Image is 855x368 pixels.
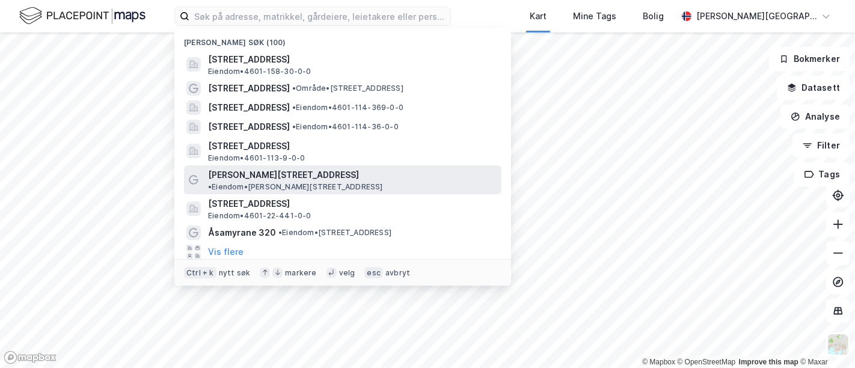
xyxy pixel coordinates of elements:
[208,81,290,96] span: [STREET_ADDRESS]
[696,9,817,23] div: [PERSON_NAME][GEOGRAPHIC_DATA]
[219,268,251,277] div: nytt søk
[292,122,296,131] span: •
[208,67,311,76] span: Eiendom • 4601-158-30-0-0
[208,225,276,240] span: Åsamyrane 320
[292,103,296,112] span: •
[573,9,616,23] div: Mine Tags
[208,153,305,163] span: Eiendom • 4601-113-9-0-0
[208,182,383,192] span: Eiendom • [PERSON_NAME][STREET_ADDRESS]
[285,268,316,277] div: markere
[208,120,290,134] span: [STREET_ADDRESS]
[292,103,403,112] span: Eiendom • 4601-114-369-0-0
[184,266,216,278] div: Ctrl + k
[208,100,290,115] span: [STREET_ADDRESS]
[385,268,410,277] div: avbryt
[278,228,282,237] span: •
[208,168,359,182] span: [PERSON_NAME][STREET_ADDRESS]
[530,9,547,23] div: Kart
[4,351,57,364] a: Mapbox homepage
[364,266,383,278] div: esc
[794,162,850,186] button: Tags
[777,76,850,100] button: Datasett
[208,197,497,211] span: [STREET_ADDRESS]
[278,228,391,238] span: Eiendom • [STREET_ADDRESS]
[292,84,296,93] span: •
[19,5,146,26] img: logo.f888ab2527a4732fd821a326f86c7f29.svg
[642,358,675,366] a: Mapbox
[189,7,450,25] input: Søk på adresse, matrikkel, gårdeiere, leietakere eller personer
[339,268,355,277] div: velg
[174,28,511,50] div: [PERSON_NAME] søk (100)
[769,47,850,71] button: Bokmerker
[292,122,399,132] span: Eiendom • 4601-114-36-0-0
[292,84,403,93] span: Område • [STREET_ADDRESS]
[739,358,798,366] a: Improve this map
[208,52,497,67] span: [STREET_ADDRESS]
[208,139,497,153] span: [STREET_ADDRESS]
[208,211,311,221] span: Eiendom • 4601-22-441-0-0
[208,182,212,191] span: •
[643,9,664,23] div: Bolig
[780,105,850,129] button: Analyse
[678,358,736,366] a: OpenStreetMap
[792,133,850,158] button: Filter
[208,245,244,259] button: Vis flere
[795,310,855,368] iframe: Chat Widget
